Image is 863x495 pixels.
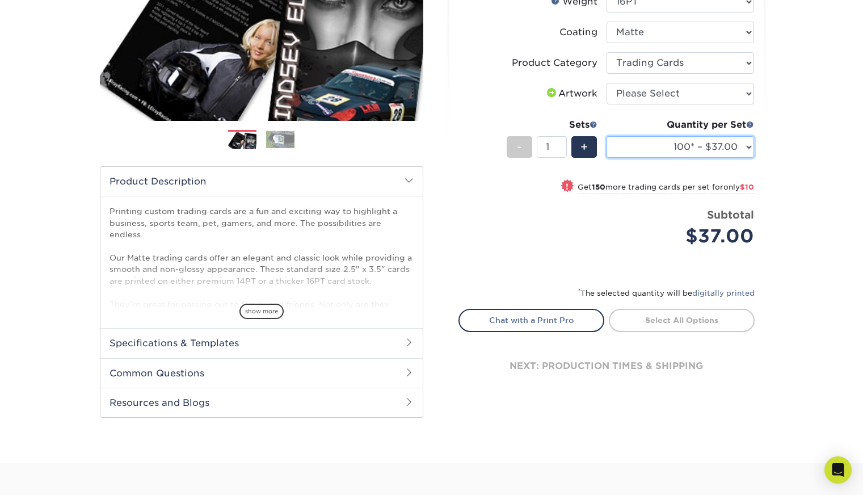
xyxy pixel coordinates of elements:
[100,358,423,388] h2: Common Questions
[110,205,414,356] p: Printing custom trading cards are a fun and exciting way to highlight a business, sports team, pe...
[740,183,754,191] span: $10
[559,26,597,39] div: Coating
[517,139,522,156] span: -
[607,118,754,132] div: Quantity per Set
[580,139,588,156] span: +
[592,183,605,191] strong: 150
[507,118,597,132] div: Sets
[707,208,754,221] strong: Subtotal
[239,304,284,319] span: show more
[578,289,755,297] small: The selected quantity will be
[512,56,597,70] div: Product Category
[824,456,852,484] div: Open Intercom Messenger
[266,131,294,148] img: Trading Cards 02
[578,183,754,194] small: Get more trading cards per set for
[100,328,423,358] h2: Specifications & Templates
[615,223,754,250] div: $37.00
[458,332,755,400] div: next: production times & shipping
[566,181,569,192] span: !
[100,388,423,417] h2: Resources and Blogs
[723,183,754,191] span: only
[228,131,256,150] img: Trading Cards 01
[458,309,604,332] a: Chat with a Print Pro
[100,167,423,196] h2: Product Description
[545,87,597,100] div: Artwork
[609,309,755,332] a: Select All Options
[692,289,755,297] a: digitally printed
